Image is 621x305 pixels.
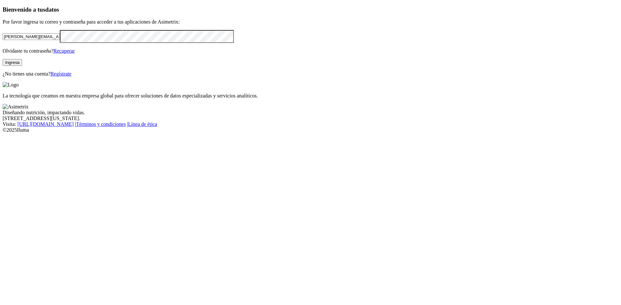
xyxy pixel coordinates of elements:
[3,93,618,99] p: La tecnología que creamos en nuestra empresa global para ofrecer soluciones de datos especializad...
[3,33,60,40] input: Tu correo
[3,71,618,77] p: ¿No tienes una cuenta?
[3,116,618,121] div: [STREET_ADDRESS][US_STATE].
[3,59,22,66] button: Ingresa
[3,104,28,110] img: Asimetrix
[3,48,618,54] p: Olvidaste tu contraseña?
[128,121,157,127] a: Línea de ética
[3,6,618,13] h3: Bienvenido a tus
[76,121,126,127] a: Términos y condiciones
[3,110,618,116] div: Diseñando nutrición, impactando vidas.
[3,121,618,127] div: Visita : | |
[3,127,618,133] div: © 2025 Iluma
[50,71,71,76] a: Regístrate
[53,48,75,54] a: Recuperar
[3,19,618,25] p: Por favor ingresa tu correo y contraseña para acceder a tus aplicaciones de Asimetrix:
[45,6,59,13] span: datos
[17,121,74,127] a: [URL][DOMAIN_NAME]
[3,82,19,88] img: Logo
